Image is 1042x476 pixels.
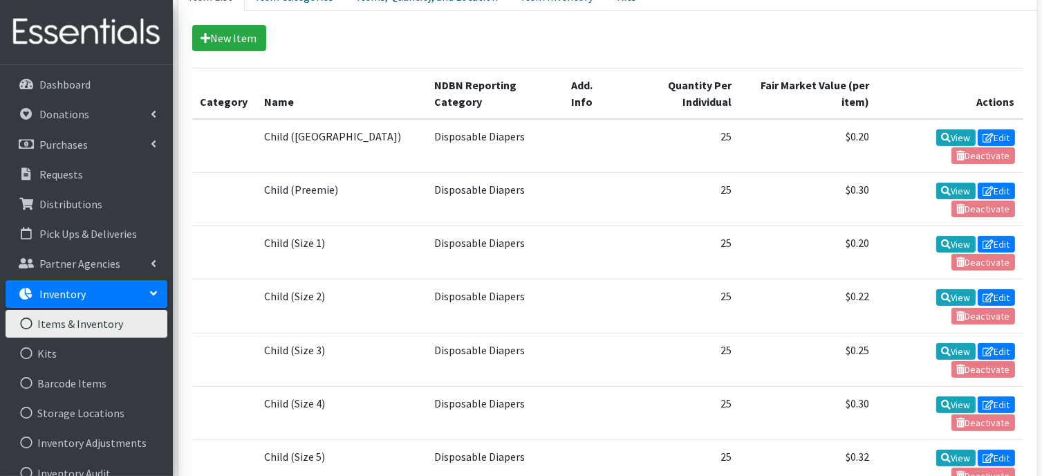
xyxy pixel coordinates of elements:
[620,119,741,173] td: 25
[741,280,878,333] td: $0.22
[936,450,976,466] a: View
[6,131,167,158] a: Purchases
[6,280,167,308] a: Inventory
[6,71,167,98] a: Dashboard
[426,333,563,386] td: Disposable Diapers
[936,289,976,306] a: View
[39,257,120,271] p: Partner Agencies
[39,138,88,152] p: Purchases
[6,399,167,427] a: Storage Locations
[6,310,167,338] a: Items & Inventory
[978,396,1015,413] a: Edit
[563,68,620,119] th: Add. Info
[257,386,426,439] td: Child (Size 4)
[6,190,167,218] a: Distributions
[426,119,563,173] td: Disposable Diapers
[426,68,563,119] th: NDBN Reporting Category
[426,280,563,333] td: Disposable Diapers
[257,172,426,226] td: Child (Preemie)
[620,386,741,439] td: 25
[6,369,167,397] a: Barcode Items
[877,68,1023,119] th: Actions
[978,183,1015,199] a: Edit
[978,450,1015,466] a: Edit
[6,220,167,248] a: Pick Ups & Deliveries
[39,107,89,121] p: Donations
[257,68,426,119] th: Name
[620,172,741,226] td: 25
[426,172,563,226] td: Disposable Diapers
[620,68,741,119] th: Quantity Per Individual
[39,197,102,211] p: Distributions
[741,333,878,386] td: $0.25
[39,287,86,301] p: Inventory
[620,226,741,280] td: 25
[978,343,1015,360] a: Edit
[936,129,976,146] a: View
[6,100,167,128] a: Donations
[192,25,266,51] a: New Item
[6,340,167,367] a: Kits
[426,386,563,439] td: Disposable Diapers
[936,343,976,360] a: View
[257,280,426,333] td: Child (Size 2)
[741,386,878,439] td: $0.30
[426,226,563,280] td: Disposable Diapers
[741,172,878,226] td: $0.30
[936,236,976,253] a: View
[620,280,741,333] td: 25
[936,396,976,413] a: View
[978,129,1015,146] a: Edit
[192,68,257,119] th: Category
[39,77,91,91] p: Dashboard
[978,236,1015,253] a: Edit
[741,119,878,173] td: $0.20
[741,68,878,119] th: Fair Market Value (per item)
[39,167,83,181] p: Requests
[257,333,426,386] td: Child (Size 3)
[39,227,137,241] p: Pick Ups & Deliveries
[6,9,167,55] img: HumanEssentials
[6,429,167,457] a: Inventory Adjustments
[936,183,976,199] a: View
[6,161,167,188] a: Requests
[978,289,1015,306] a: Edit
[257,119,426,173] td: Child ([GEOGRAPHIC_DATA])
[257,226,426,280] td: Child (Size 1)
[6,250,167,277] a: Partner Agencies
[620,333,741,386] td: 25
[741,226,878,280] td: $0.20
